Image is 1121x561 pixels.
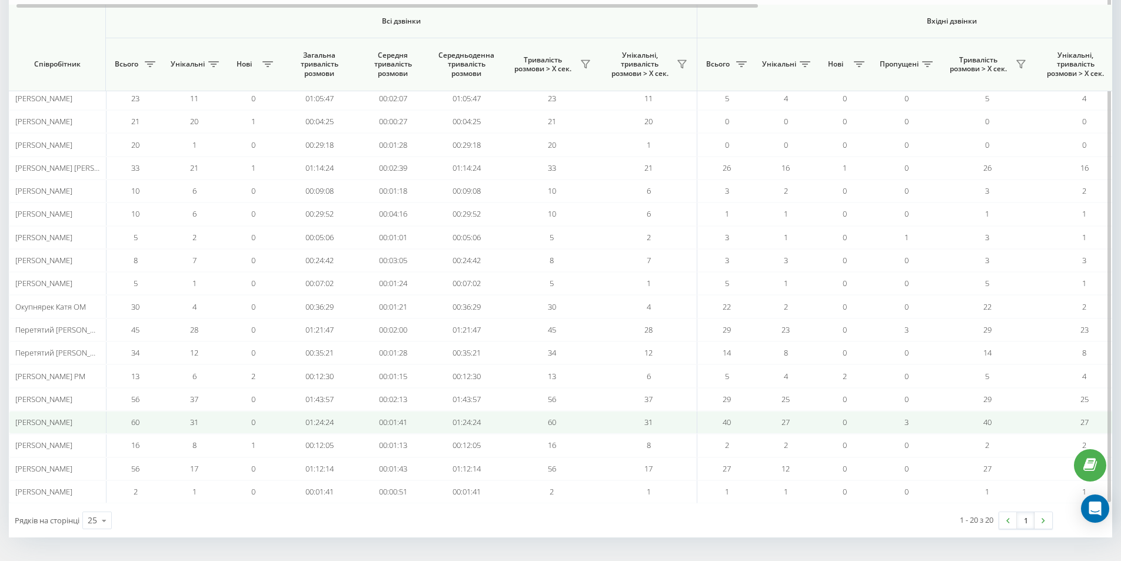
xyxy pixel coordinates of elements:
span: 31 [190,417,198,427]
span: 0 [843,394,847,404]
td: 00:29:52 [430,203,503,225]
span: 0 [784,140,788,150]
span: 2 [985,440,989,450]
span: 0 [251,93,255,104]
span: 13 [131,371,139,381]
span: 0 [904,93,909,104]
span: 3 [985,232,989,243]
span: 21 [548,116,556,127]
span: 5 [985,93,989,104]
span: 0 [251,140,255,150]
span: 2 [843,371,847,381]
span: 0 [843,347,847,358]
span: 0 [843,417,847,427]
span: 1 [985,486,989,497]
span: 34 [131,347,139,358]
span: 0 [843,440,847,450]
span: [PERSON_NAME] [15,278,72,288]
td: 00:05:06 [430,226,503,249]
span: 5 [134,278,138,288]
span: [PERSON_NAME] [15,116,72,127]
td: 00:01:28 [356,341,430,364]
span: 10 [131,185,139,196]
span: 22 [723,301,731,312]
span: 1 [251,440,255,450]
span: 0 [904,463,909,474]
td: 00:36:29 [430,295,503,318]
span: 0 [904,162,909,173]
span: 6 [192,185,197,196]
span: 3 [1082,255,1086,265]
span: 0 [904,278,909,288]
span: 0 [985,140,989,150]
span: 23 [131,93,139,104]
span: [PERSON_NAME] [15,255,72,265]
span: 3 [904,417,909,427]
span: 27 [983,463,992,474]
span: 60 [131,417,139,427]
span: 1 [1082,232,1086,243]
td: 00:12:30 [430,364,503,387]
span: 0 [843,255,847,265]
span: Загальна тривалість розмови [291,51,347,78]
span: 0 [251,278,255,288]
span: 11 [644,93,653,104]
span: 1 [192,140,197,150]
span: 7 [192,255,197,265]
td: 00:04:25 [430,110,503,133]
span: 34 [548,347,556,358]
span: 3 [725,232,729,243]
span: [PERSON_NAME] [15,208,72,219]
span: 1 [1082,278,1086,288]
span: 5 [725,278,729,288]
span: 0 [904,185,909,196]
td: 01:21:47 [430,318,503,341]
span: 0 [843,301,847,312]
span: 29 [723,394,731,404]
span: [PERSON_NAME] РМ [15,371,85,381]
td: 00:00:27 [356,110,430,133]
span: 4 [784,93,788,104]
span: 1 [192,486,197,497]
span: Унікальні [762,59,796,69]
td: 00:12:30 [282,364,356,387]
span: 0 [904,255,909,265]
span: 4 [647,301,651,312]
span: Перетятий [PERSON_NAME] [15,324,113,335]
span: 31 [644,417,653,427]
td: 00:03:05 [356,249,430,272]
span: 16 [548,440,556,450]
td: 01:43:57 [282,388,356,411]
span: 4 [1082,93,1086,104]
span: 5 [985,278,989,288]
span: 12 [644,347,653,358]
span: Унікальні, тривалість розмови > Х сек. [1042,51,1109,78]
span: Нові [229,59,259,69]
span: 40 [723,417,731,427]
span: 16 [131,440,139,450]
span: 1 [784,278,788,288]
td: 00:01:28 [356,133,430,156]
span: 6 [192,371,197,381]
span: 28 [644,324,653,335]
div: 25 [88,514,97,526]
span: 28 [190,324,198,335]
span: 22 [983,301,992,312]
span: 2 [784,185,788,196]
span: 0 [843,324,847,335]
a: 1 [1017,512,1034,529]
span: 8 [192,440,197,450]
span: 1 [251,162,255,173]
span: 0 [843,486,847,497]
span: 1 [1082,208,1086,219]
span: [PERSON_NAME] [15,93,72,104]
td: 01:24:24 [430,411,503,434]
span: 2 [647,232,651,243]
span: 3 [725,255,729,265]
span: 1 [843,162,847,173]
td: 00:01:41 [356,411,430,434]
span: 0 [843,232,847,243]
span: 2 [251,371,255,381]
span: 1 [251,116,255,127]
span: 2 [784,440,788,450]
